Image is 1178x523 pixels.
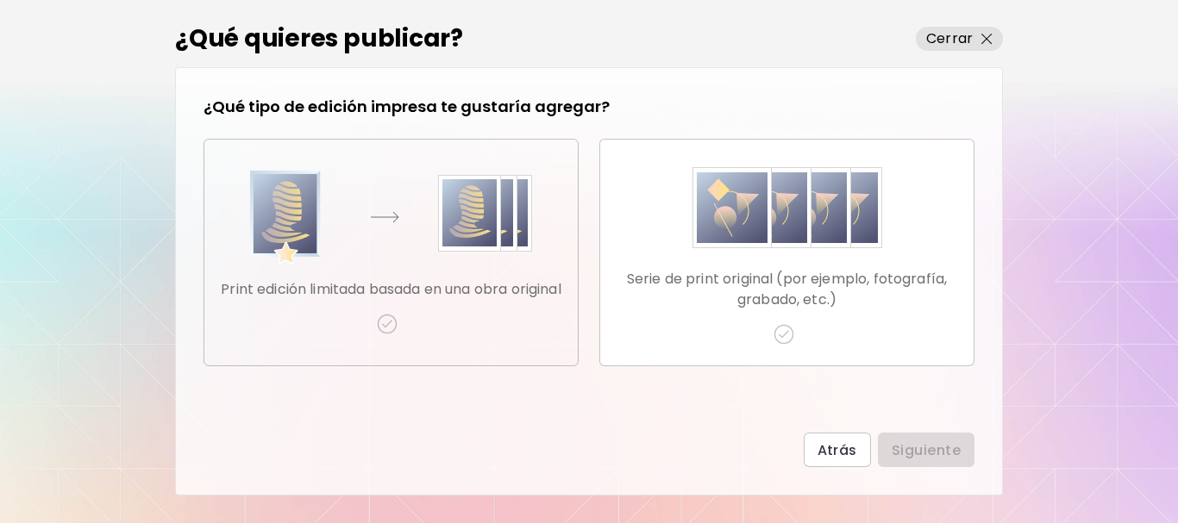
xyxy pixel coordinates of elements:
span: Atrás [818,441,857,459]
button: Original Prints SeriesSerie de print original (por ejemplo, fotografía, grabado, etc.) [599,139,974,366]
h5: ¿Qué tipo de edición impresa te gustaría agregar? [204,96,610,118]
button: Atrás [804,433,871,467]
button: Original ArtworkPrint edición limitada basada en una obra original [204,139,579,366]
img: Original Prints Series [692,160,882,255]
p: Serie de print original (por ejemplo, fotografía, grabado, etc.) [614,269,960,310]
img: Original Artwork [250,171,532,265]
p: Print edición limitada basada en una obra original [221,279,561,300]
